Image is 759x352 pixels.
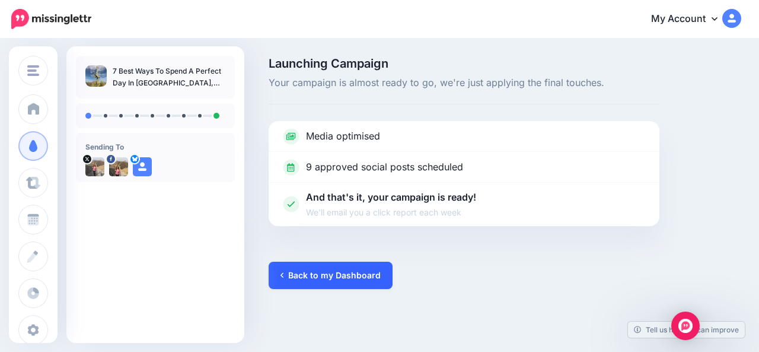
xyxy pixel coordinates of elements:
[85,142,225,151] h4: Sending To
[11,9,91,29] img: Missinglettr
[269,262,393,289] a: Back to my Dashboard
[639,5,741,34] a: My Account
[269,58,659,69] span: Launching Campaign
[85,157,104,176] img: Fr_szoHi-54039.jpg
[269,75,659,91] span: Your campaign is almost ready to go, we're just applying the final touches.
[306,190,476,219] p: And that's it, your campaign is ready!
[306,129,380,144] p: Media optimised
[109,157,128,176] img: 58443598_861259140882700_6099242461018718208_o-bsa94685.jpg
[113,65,225,89] p: 7 Best Ways To Spend A Perfect Day In [GEOGRAPHIC_DATA], [US_STATE]
[27,65,39,76] img: menu.png
[306,205,476,219] span: We'll email you a click report each week
[306,160,463,175] p: 9 approved social posts scheduled
[85,65,107,87] img: fbea5d8c97d6777fc432d5e5d83c6465_thumb.jpg
[671,312,700,340] div: Open Intercom Messenger
[628,322,745,338] a: Tell us how we can improve
[133,157,152,176] img: user_default_image.png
